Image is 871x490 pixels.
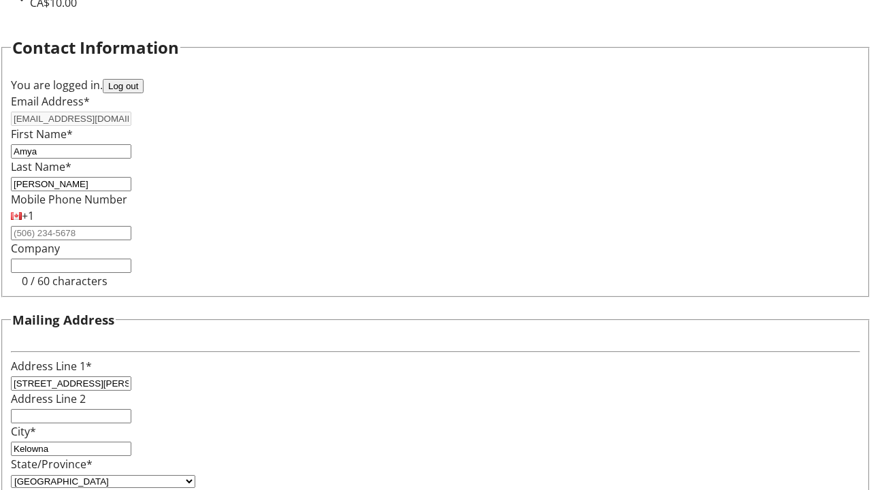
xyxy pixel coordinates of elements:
label: Mobile Phone Number [11,192,127,207]
h3: Mailing Address [12,310,114,329]
div: You are logged in. [11,77,860,93]
tr-character-limit: 0 / 60 characters [22,274,108,289]
h2: Contact Information [12,35,179,60]
label: First Name* [11,127,73,142]
label: City* [11,424,36,439]
label: Last Name* [11,159,71,174]
input: City [11,442,131,456]
label: Address Line 2 [11,391,86,406]
input: (506) 234-5678 [11,226,131,240]
label: Email Address* [11,94,90,109]
label: Address Line 1* [11,359,92,374]
label: State/Province* [11,457,93,472]
label: Company [11,241,60,256]
button: Log out [103,79,144,93]
input: Address [11,376,131,391]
